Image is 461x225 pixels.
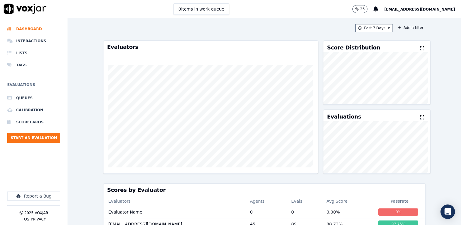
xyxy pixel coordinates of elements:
[286,206,322,218] td: 0
[7,133,60,143] button: Start an Evaluation
[7,92,60,104] a: Queues
[7,192,60,201] button: Report a Bug
[24,211,48,215] p: 2025 Voxjar
[245,196,286,206] th: Agents
[360,7,364,11] p: 26
[352,5,373,13] button: 26
[245,206,286,218] td: 0
[7,81,60,92] h6: Evaluations
[7,35,60,47] a: Interactions
[173,3,230,15] button: 0items in work queue
[352,5,367,13] button: 26
[7,23,60,35] a: Dashboard
[322,196,374,206] th: Avg Score
[4,4,46,14] img: voxjar logo
[103,196,245,206] th: Evaluators
[7,104,60,116] a: Calibration
[384,7,455,11] span: [EMAIL_ADDRESS][DOMAIN_NAME]
[107,44,314,50] h3: Evaluators
[327,45,380,50] h3: Score Distribution
[107,187,422,193] h3: Scores by Evaluator
[374,196,425,206] th: Passrate
[7,59,60,71] a: Tags
[7,116,60,128] a: Scorecards
[327,114,361,119] h3: Evaluations
[22,217,29,222] button: TOS
[286,196,322,206] th: Evals
[7,47,60,59] a: Lists
[384,5,461,13] button: [EMAIL_ADDRESS][DOMAIN_NAME]
[355,24,393,32] button: Past 7 Days
[378,208,418,216] div: 0 %
[103,206,245,218] td: Evaluator Name
[322,206,374,218] td: 0.00 %
[31,217,46,222] button: Privacy
[440,204,455,219] div: Open Intercom Messenger
[395,24,426,31] button: Add a filter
